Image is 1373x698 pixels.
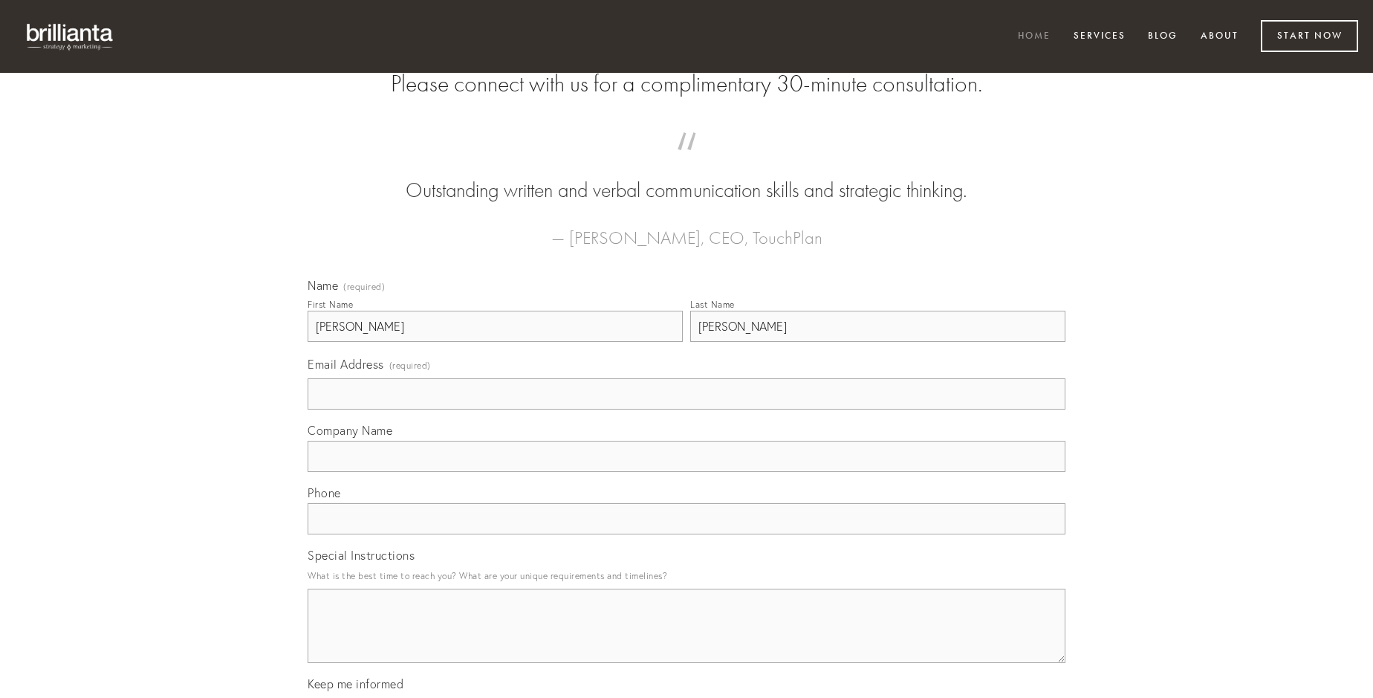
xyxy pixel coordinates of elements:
[308,548,415,563] span: Special Instructions
[343,282,385,291] span: (required)
[331,205,1042,253] figcaption: — [PERSON_NAME], CEO, TouchPlan
[308,70,1065,98] h2: Please connect with us for a complimentary 30-minute consultation.
[331,147,1042,176] span: “
[1261,20,1358,52] a: Start Now
[308,676,403,691] span: Keep me informed
[308,423,392,438] span: Company Name
[389,355,431,375] span: (required)
[308,566,1065,586] p: What is the best time to reach you? What are your unique requirements and timelines?
[308,278,338,293] span: Name
[1138,25,1187,49] a: Blog
[1191,25,1248,49] a: About
[15,15,126,58] img: brillianta - research, strategy, marketing
[1064,25,1135,49] a: Services
[308,357,384,372] span: Email Address
[1008,25,1060,49] a: Home
[331,147,1042,205] blockquote: Outstanding written and verbal communication skills and strategic thinking.
[308,299,353,310] div: First Name
[690,299,735,310] div: Last Name
[308,485,341,500] span: Phone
